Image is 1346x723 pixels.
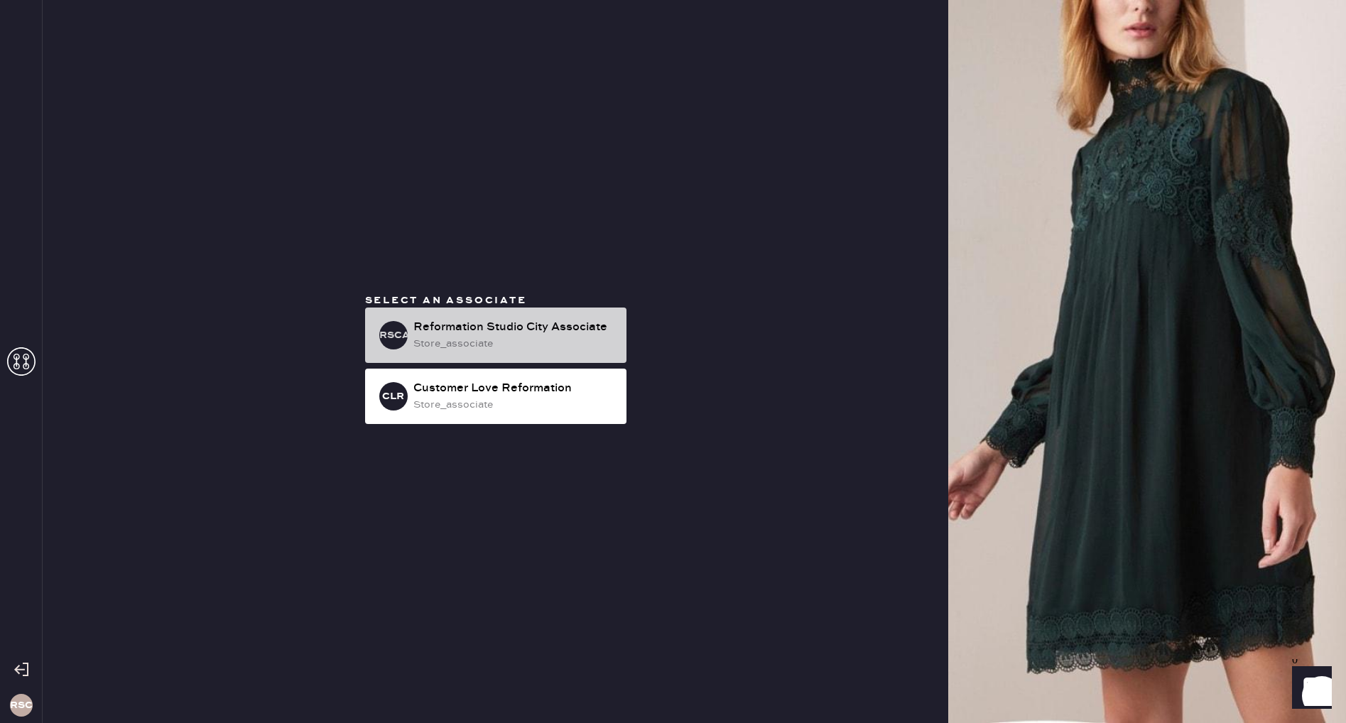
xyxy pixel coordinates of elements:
[413,319,615,336] div: Reformation Studio City Associate
[382,391,404,401] h3: CLR
[10,700,33,710] h3: RSC
[1279,659,1340,720] iframe: Front Chat
[379,330,408,340] h3: RSCA
[413,397,615,413] div: store_associate
[413,336,615,352] div: store_associate
[413,380,615,397] div: Customer Love Reformation
[365,294,527,307] span: Select an associate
